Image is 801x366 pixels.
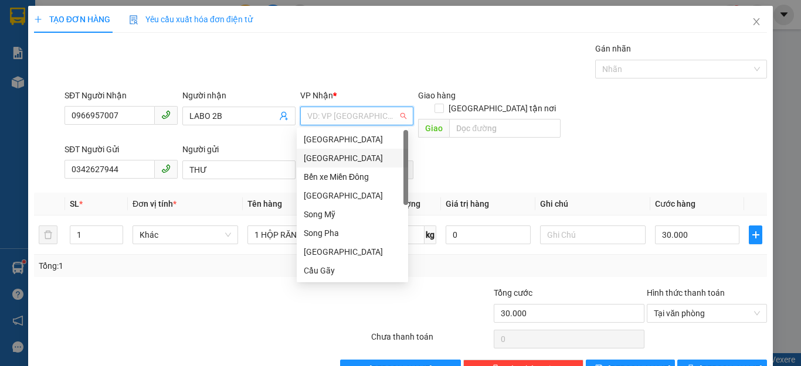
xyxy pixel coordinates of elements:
[370,330,493,351] div: Chưa thanh toán
[182,89,296,102] div: Người nhận
[297,149,408,167] div: Sài Gòn
[304,152,401,165] div: [GEOGRAPHIC_DATA]
[540,225,646,244] input: Ghi Chú
[418,91,456,100] span: Giao hàng
[297,130,408,149] div: Ninh Sơn
[297,224,408,242] div: Song Pha
[70,199,79,208] span: SL
[304,189,401,202] div: [GEOGRAPHIC_DATA]
[247,225,353,244] input: VD: Bàn, Ghế
[449,119,561,138] input: Dọc đường
[740,6,773,39] button: Close
[425,225,436,244] span: kg
[279,111,289,121] span: user-add
[494,288,532,297] span: Tổng cước
[304,227,401,240] div: Song Pha
[72,17,116,72] b: Gửi khách hàng
[34,15,42,23] span: plus
[297,261,408,280] div: Cầu Gãy
[749,230,762,240] span: plus
[65,89,178,102] div: SĐT Người Nhận
[99,56,161,70] li: (c) 2017
[247,199,282,208] span: Tên hàng
[654,305,760,322] span: Tại văn phòng
[127,15,155,43] img: logo.jpg
[752,17,761,26] span: close
[129,15,138,25] img: icon
[39,259,310,272] div: Tổng: 1
[182,143,296,156] div: Người gửi
[133,199,177,208] span: Đơn vị tính
[535,193,650,216] th: Ghi chú
[304,170,401,183] div: Bến xe Miền Đông
[304,245,401,258] div: [GEOGRAPHIC_DATA]
[446,199,489,208] span: Giá trị hàng
[297,205,408,224] div: Song Mỹ
[297,167,408,186] div: Bến xe Miền Đông
[65,143,178,156] div: SĐT Người Gửi
[34,15,110,24] span: TẠO ĐƠN HÀNG
[140,226,231,244] span: Khác
[595,44,631,53] label: Gán nhãn
[300,91,333,100] span: VP Nhận
[418,119,449,138] span: Giao
[161,110,171,119] span: phone
[129,15,253,24] span: Yêu cầu xuất hóa đơn điện tử
[297,242,408,261] div: Trà Giang
[749,225,762,244] button: plus
[297,186,408,205] div: Quảng Sơn
[39,225,57,244] button: delete
[304,133,401,146] div: [GEOGRAPHIC_DATA]
[655,199,695,208] span: Cước hàng
[304,264,401,277] div: Cầu Gãy
[99,45,161,54] b: [DOMAIN_NAME]
[300,126,413,140] div: Văn phòng không hợp lệ
[161,164,171,173] span: phone
[15,76,52,131] b: Xe Đăng Nhân
[444,102,561,115] span: [GEOGRAPHIC_DATA] tận nơi
[446,225,530,244] input: 0
[647,288,725,297] label: Hình thức thanh toán
[304,208,401,221] div: Song Mỹ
